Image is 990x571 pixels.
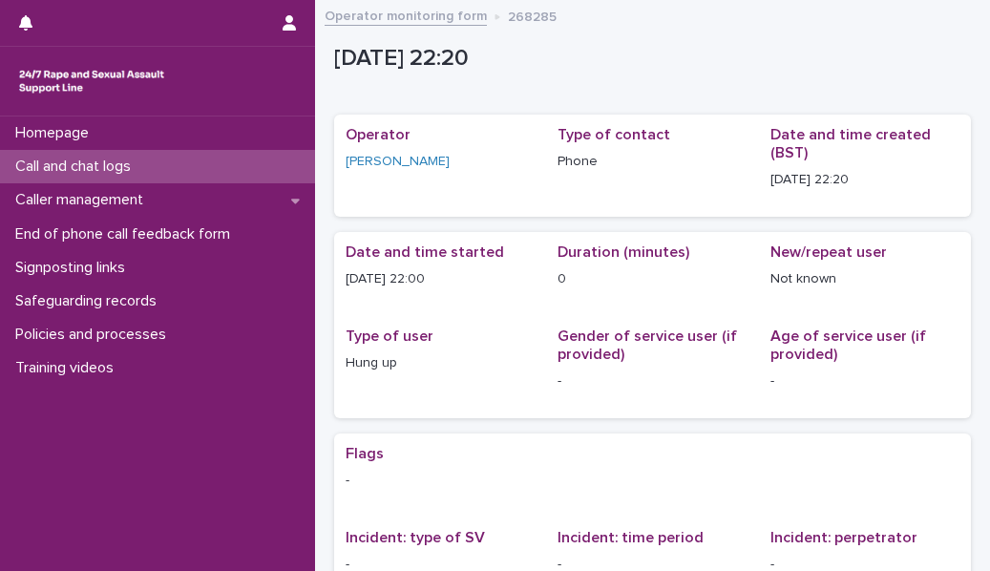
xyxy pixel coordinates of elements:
p: - [346,471,959,491]
a: Operator monitoring form [325,4,487,26]
span: Age of service user (if provided) [770,328,926,362]
p: Homepage [8,124,104,142]
p: End of phone call feedback form [8,225,245,243]
p: [DATE] 22:00 [346,269,535,289]
span: Type of user [346,328,433,344]
span: Gender of service user (if provided) [558,328,737,362]
span: New/repeat user [770,244,887,260]
span: Date and time started [346,244,504,260]
span: Duration (minutes) [558,244,689,260]
p: Safeguarding records [8,292,172,310]
img: rhQMoQhaT3yELyF149Cw [15,62,168,100]
span: Incident: time period [558,530,704,545]
p: [DATE] 22:20 [770,170,959,190]
p: Signposting links [8,259,140,277]
p: Phone [558,152,747,172]
p: - [558,371,747,391]
span: Incident: type of SV [346,530,485,545]
a: [PERSON_NAME] [346,152,450,172]
p: Not known [770,269,959,289]
p: Caller management [8,191,158,209]
p: Training videos [8,359,129,377]
span: Flags [346,446,384,461]
p: - [770,371,959,391]
p: 0 [558,269,747,289]
p: 268285 [508,5,557,26]
span: Operator [346,127,411,142]
p: [DATE] 22:20 [334,45,963,73]
span: Incident: perpetrator [770,530,917,545]
span: Date and time created (BST) [770,127,931,160]
p: Hung up [346,353,535,373]
p: Policies and processes [8,326,181,344]
span: Type of contact [558,127,670,142]
p: Call and chat logs [8,158,146,176]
